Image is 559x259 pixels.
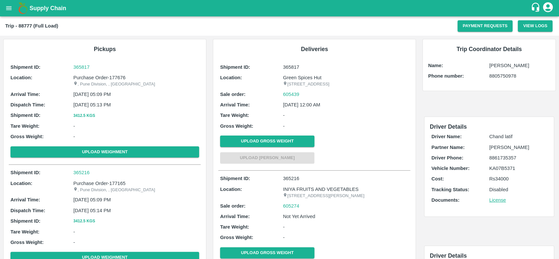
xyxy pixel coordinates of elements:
p: 8861735357 [489,154,547,161]
button: Upload Gross Weight [220,136,314,147]
button: Payment Requests [457,20,513,32]
b: Location: [10,75,32,80]
b: Tracking Status: [431,187,469,192]
b: Gross Weight: [220,235,253,240]
p: 8805750978 [489,72,550,80]
b: Shipment ID: [10,113,41,118]
b: Name: [428,63,443,68]
p: - [283,234,409,241]
b: Location: [10,181,32,186]
b: Tare Weight: [10,229,40,234]
h6: Deliveries [218,45,410,54]
b: Partner Name: [431,145,464,150]
p: [PERSON_NAME] [489,144,547,151]
p: Not Yet Arrived [283,213,409,220]
h6: Pickups [9,45,201,54]
p: [DATE] 12:00 AM [283,101,409,108]
a: 605274 [283,202,299,210]
p: [STREET_ADDRESS][PERSON_NAME] [283,193,409,199]
b: Location: [220,75,242,80]
b: Driver Name: [431,134,461,139]
b: Arrival Time: [220,214,250,219]
b: Arrival Time: [220,102,250,107]
button: 3412.5 Kgs [73,218,95,225]
p: [DATE] 05:14 PM [73,207,199,214]
b: Gross Weight: [10,240,44,245]
b: Cost: [431,176,444,181]
p: , Pune Division, , [GEOGRAPHIC_DATA] [73,187,199,193]
b: Sale order: [220,92,246,97]
p: 365817 [283,64,409,71]
b: Arrival Time: [10,197,40,202]
p: - [73,228,199,235]
b: Shipment ID: [220,176,250,181]
b: Driver Phone: [431,155,463,160]
div: customer-support [531,2,542,14]
p: Rs 34000 [489,175,547,182]
p: [PERSON_NAME] [489,62,550,69]
a: Supply Chain [29,4,531,13]
button: open drawer [1,1,16,16]
span: Driver Details [430,252,467,259]
p: KA07B5371 [489,165,547,172]
p: , Pune Division, , [GEOGRAPHIC_DATA] [73,81,199,87]
div: account of current user [542,1,554,15]
b: Phone number: [428,73,464,79]
p: - [283,112,409,119]
button: View Logs [518,20,552,32]
img: logo [16,2,29,15]
p: Disabled [489,186,547,193]
b: Arrival Time: [10,92,40,97]
button: Upload Weighment [10,146,199,158]
p: [DATE] 05:09 PM [73,91,199,98]
b: Documents: [431,197,459,203]
a: License [489,197,506,203]
b: Tare Weight: [220,113,249,118]
h6: Trip Coordinator Details [428,45,550,54]
p: [DATE] 05:09 PM [73,196,199,203]
p: Purchase Order-177165 [73,180,199,187]
span: Driver Details [430,123,467,130]
b: Tare Weight: [10,123,40,129]
p: - [73,122,199,130]
p: Purchase Order-177676 [73,74,199,81]
b: Gross Weight: [10,134,44,139]
p: Green Spices Hut [283,74,409,81]
p: - [283,223,409,231]
p: [STREET_ADDRESS] [283,81,409,87]
b: Shipment ID: [10,65,41,70]
b: Trip - 88777 (Full Load) [5,23,58,28]
button: Upload Gross Weight [220,247,314,259]
b: Sale order: [220,203,246,209]
b: Tare Weight: [220,224,249,230]
p: Chand latif [489,133,547,140]
p: - [73,239,199,246]
p: - [283,122,409,130]
p: 365216 [283,175,409,182]
button: 3412.5 Kgs [73,112,95,119]
b: Location: [220,187,242,192]
b: Dispatch Time: [10,208,45,213]
b: Vehicle Number: [431,166,469,171]
a: 365216 [73,169,199,176]
p: INIYA FRUITS AND VEGETABLES [283,186,409,193]
a: 365817 [73,64,199,71]
b: Gross Weight: [220,123,253,129]
a: 605439 [283,91,299,98]
b: Supply Chain [29,5,66,11]
b: Shipment ID: [220,65,250,70]
b: Shipment ID: [10,218,41,224]
p: [DATE] 05:13 PM [73,101,199,108]
p: - [73,133,199,140]
b: Shipment ID: [10,170,41,175]
b: Dispatch Time: [10,102,45,107]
